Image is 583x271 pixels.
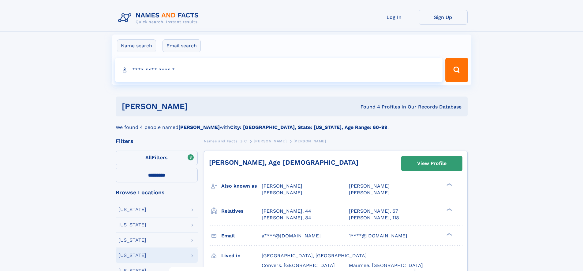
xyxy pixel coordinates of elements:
[163,39,201,52] label: Email search
[116,151,198,165] label: Filters
[349,214,399,221] a: [PERSON_NAME], 118
[370,10,419,25] a: Log In
[244,139,247,143] span: C
[209,159,358,166] a: [PERSON_NAME], Age [DEMOGRAPHIC_DATA]
[349,183,390,189] span: [PERSON_NAME]
[262,190,302,196] span: [PERSON_NAME]
[445,232,452,236] div: ❯
[145,155,152,160] span: All
[445,58,468,82] button: Search Button
[221,251,262,261] h3: Lived in
[115,58,443,82] input: search input
[118,238,146,243] div: [US_STATE]
[116,190,198,195] div: Browse Locations
[221,206,262,216] h3: Relatives
[117,39,156,52] label: Name search
[178,124,220,130] b: [PERSON_NAME]
[262,183,302,189] span: [PERSON_NAME]
[116,138,198,144] div: Filters
[419,10,468,25] a: Sign Up
[118,222,146,227] div: [US_STATE]
[204,137,237,145] a: Names and Facts
[445,183,452,187] div: ❯
[349,262,423,268] span: Maumee, [GEOGRAPHIC_DATA]
[402,156,462,171] a: View Profile
[221,231,262,241] h3: Email
[262,214,311,221] a: [PERSON_NAME], 84
[262,262,335,268] span: Conyers, [GEOGRAPHIC_DATA]
[349,208,398,214] a: [PERSON_NAME], 67
[293,139,326,143] span: [PERSON_NAME]
[445,207,452,211] div: ❯
[254,139,286,143] span: [PERSON_NAME]
[221,181,262,191] h3: Also known as
[122,103,274,110] h1: [PERSON_NAME]
[274,104,462,110] div: Found 4 Profiles In Our Records Database
[417,156,447,170] div: View Profile
[118,207,146,212] div: [US_STATE]
[116,116,468,131] div: We found 4 people named with .
[230,124,387,130] b: City: [GEOGRAPHIC_DATA], State: [US_STATE], Age Range: 60-99
[118,253,146,258] div: [US_STATE]
[244,137,247,145] a: C
[262,253,367,258] span: [GEOGRAPHIC_DATA], [GEOGRAPHIC_DATA]
[349,190,390,196] span: [PERSON_NAME]
[116,10,204,26] img: Logo Names and Facts
[254,137,286,145] a: [PERSON_NAME]
[262,208,311,214] a: [PERSON_NAME], 44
